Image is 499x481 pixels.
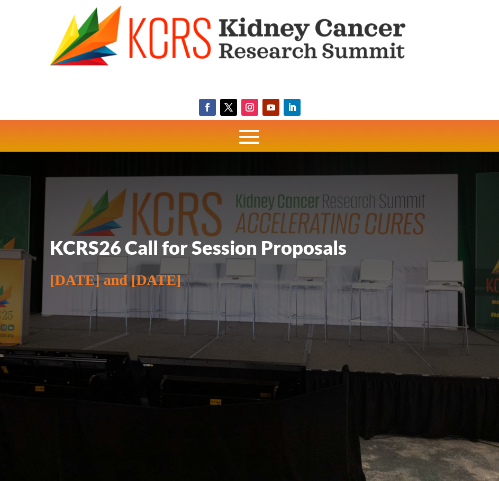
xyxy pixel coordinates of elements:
[241,99,258,116] a: Follow on Instagram
[262,99,279,116] a: Follow on Youtube
[50,265,449,295] p: [DATE] and [DATE]
[50,235,449,265] h1: KCRS26 Call for Session Proposals
[284,99,301,116] a: Follow on LinkedIn
[220,99,237,116] a: Follow on X
[50,5,449,67] img: KCRS generic logo wide
[199,99,216,116] a: Follow on Facebook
